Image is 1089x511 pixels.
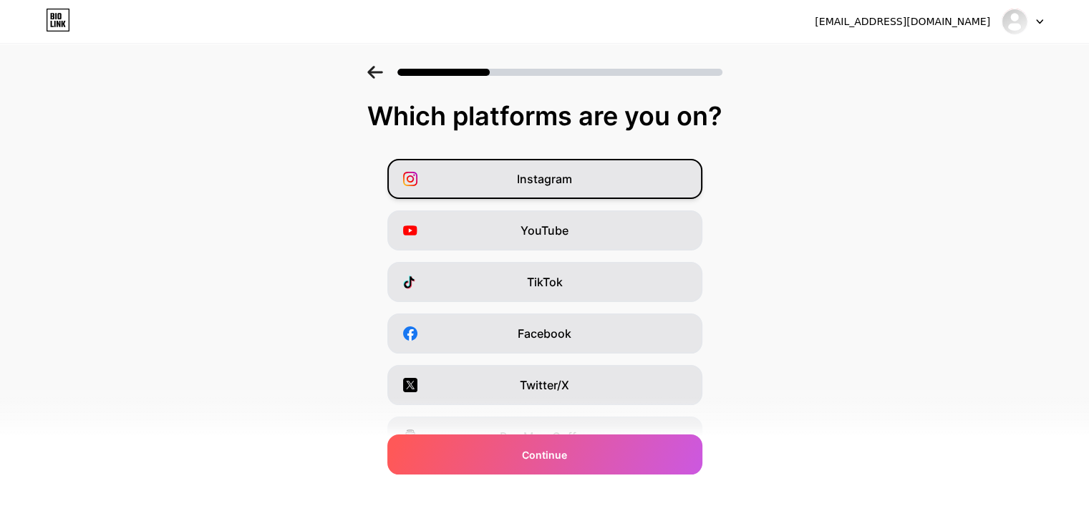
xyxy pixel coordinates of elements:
div: [EMAIL_ADDRESS][DOMAIN_NAME] [815,14,990,29]
span: Facebook [518,325,571,342]
span: Instagram [517,170,572,188]
div: Which platforms are you on? [14,102,1075,130]
span: TikTok [527,273,563,291]
span: YouTube [521,222,568,239]
span: Twitter/X [520,376,569,394]
span: Buy Me a Coffee [500,428,589,445]
img: virtuscasalgrande [1001,8,1028,35]
span: Continue [522,447,567,462]
span: Snapchat [518,480,571,497]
